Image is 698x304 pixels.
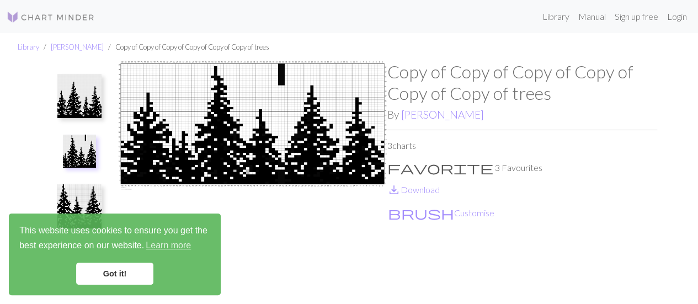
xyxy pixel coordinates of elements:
img: Forest [57,74,102,118]
img: Logo [7,10,95,24]
span: save_alt [387,182,401,198]
h2: By [387,108,657,121]
i: Customise [388,206,454,220]
a: DownloadDownload [387,184,440,195]
div: cookieconsent [9,214,221,295]
h1: Copy of Copy of Copy of Copy of Copy of Copy of trees [387,61,657,104]
span: This website uses cookies to ensure you get the best experience on our website. [19,224,210,254]
img: trees72st [57,184,102,228]
a: Login [663,6,691,28]
span: brush [388,205,454,221]
i: Favourite [387,161,493,174]
a: Sign up free [610,6,663,28]
p: 3 charts [387,139,657,152]
a: [PERSON_NAME] [401,108,484,121]
li: Copy of Copy of Copy of Copy of Copy of Copy of trees [104,42,269,52]
i: Download [387,183,401,196]
img: trees82st [63,135,96,168]
a: learn more about cookies [144,237,193,254]
a: [PERSON_NAME] [51,42,104,51]
a: dismiss cookie message [76,263,153,285]
p: 3 Favourites [387,161,657,174]
button: CustomiseCustomise [387,206,495,220]
a: Library [538,6,574,28]
a: Manual [574,6,610,28]
a: Library [18,42,39,51]
span: favorite [387,160,493,175]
